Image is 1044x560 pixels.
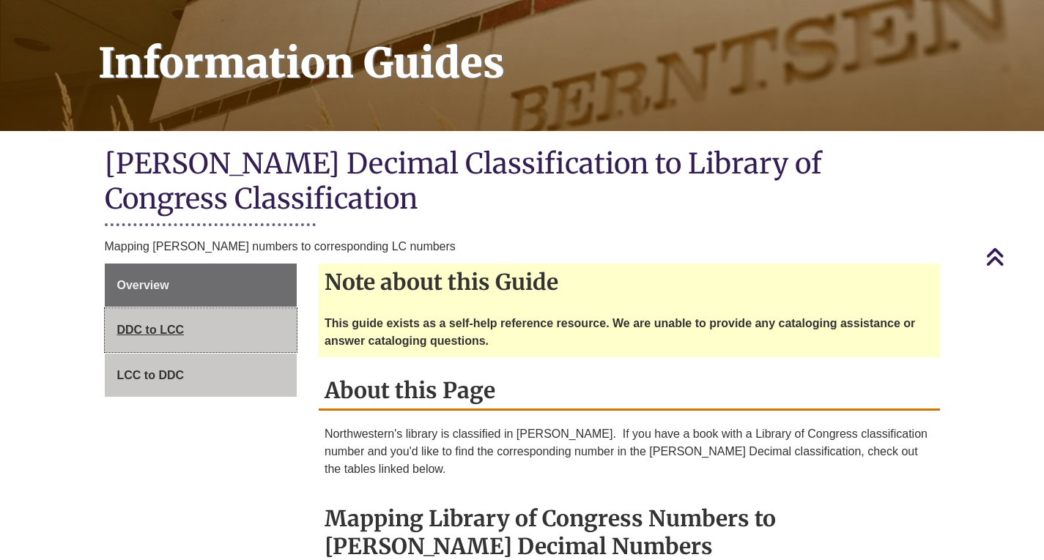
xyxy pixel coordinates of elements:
[105,308,297,352] a: DDC to LCC
[117,369,185,381] span: LCC to DDC
[117,279,169,291] span: Overview
[105,240,456,253] span: Mapping [PERSON_NAME] numbers to corresponding LC numbers
[105,264,297,307] a: Overview
[105,146,940,220] h1: [PERSON_NAME] Decimal Classification to Library of Congress Classification
[105,264,297,397] div: Guide Page Menu
[319,264,940,300] h2: Note about this Guide
[105,354,297,397] a: LCC to DDC
[117,324,185,336] span: DDC to LCC
[319,372,940,411] h2: About this Page
[325,425,934,478] p: Northwestern's library is classified in [PERSON_NAME]. If you have a book with a Library of Congr...
[325,317,915,347] strong: This guide exists as a self-help reference resource. We are unable to provide any cataloging assi...
[985,247,1040,266] a: Back to Top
